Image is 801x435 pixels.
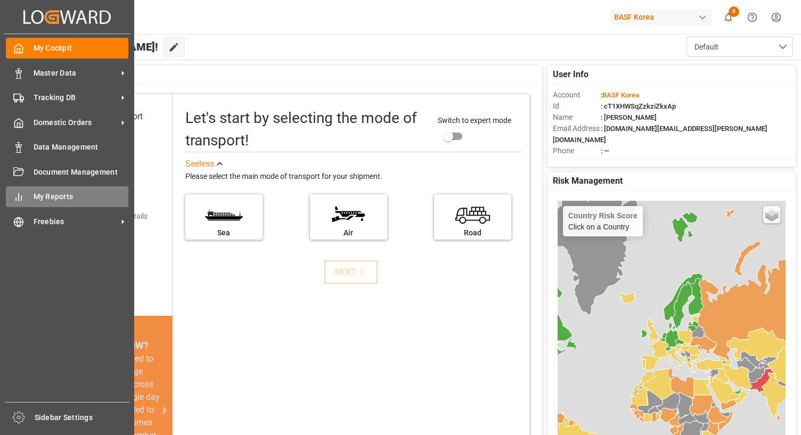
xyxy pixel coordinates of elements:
[610,7,716,27] button: BASF Korea
[686,37,793,57] button: open menu
[568,211,637,220] h4: Country Risk Score
[34,68,118,79] span: Master Data
[6,161,128,182] a: Document Management
[34,117,118,128] span: Domestic Orders
[185,158,214,170] div: See less
[602,91,639,99] span: BASF Korea
[610,10,712,25] div: BASF Korea
[438,116,511,125] span: Switch to expert mode
[740,5,764,29] button: Help Center
[553,157,601,168] span: Account Type
[694,42,718,53] span: Default
[601,158,627,166] span: : Shipper
[34,191,129,202] span: My Reports
[553,101,601,112] span: Id
[553,125,767,144] span: : [DOMAIN_NAME][EMAIL_ADDRESS][PERSON_NAME][DOMAIN_NAME]
[185,107,427,152] div: Let's start by selecting the mode of transport!
[315,227,382,239] div: Air
[553,112,601,123] span: Name
[185,170,522,183] div: Please select the main mode of transport for your shipment.
[6,38,128,59] a: My Cockpit
[601,147,609,155] span: : —
[44,37,158,57] span: Hello [PERSON_NAME]!
[553,68,589,81] span: User Info
[601,113,657,121] span: : [PERSON_NAME]
[34,142,129,153] span: Data Management
[335,266,367,278] div: NEXT
[553,123,601,134] span: Email Address
[601,102,676,110] span: : cT1XHWSqZzkziZkxAp
[34,167,129,178] span: Document Management
[6,186,128,207] a: My Reports
[35,412,130,423] span: Sidebar Settings
[553,145,601,157] span: Phone
[553,89,601,101] span: Account
[191,227,257,239] div: Sea
[763,206,780,223] a: Layers
[716,5,740,29] button: show 8 new notifications
[34,92,118,103] span: Tracking DB
[34,43,129,54] span: My Cockpit
[553,175,623,187] span: Risk Management
[439,227,506,239] div: Road
[324,260,378,284] button: NEXT
[729,6,739,17] span: 8
[34,216,118,227] span: Freebies
[601,91,639,99] span: :
[568,211,637,231] div: Click on a Country
[6,137,128,158] a: Data Management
